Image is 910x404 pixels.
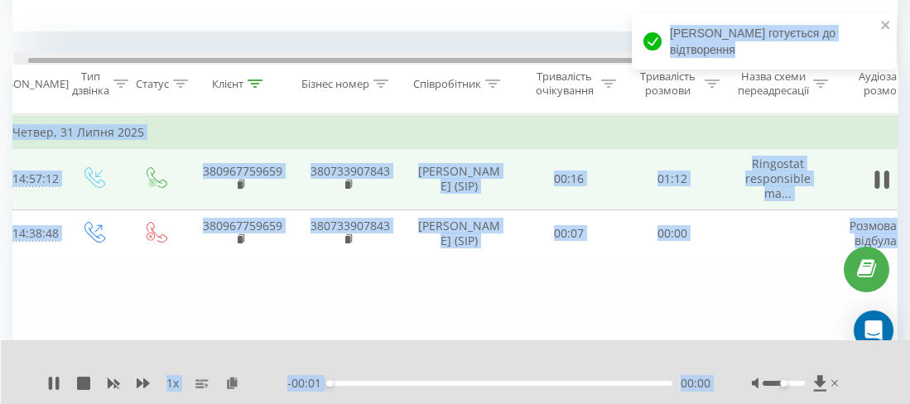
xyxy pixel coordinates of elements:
[402,149,518,210] td: [PERSON_NAME] (SIP)
[326,380,333,387] div: Accessibility label
[136,77,169,91] div: Статус
[621,209,725,257] td: 00:00
[745,156,811,201] span: Ringostat responsible ma...
[681,375,710,392] span: 00:00
[780,380,787,387] div: Accessibility label
[311,218,390,233] a: 380733907843
[738,70,809,98] div: Назва схеми переадресації
[532,70,597,98] div: Тривалість очікування
[632,13,897,70] div: [PERSON_NAME] готується до відтворення
[203,163,282,179] a: 380967759659
[854,310,893,350] div: Open Intercom Messenger
[518,149,621,210] td: 00:16
[166,375,179,392] span: 1 x
[287,375,330,392] span: - 00:01
[880,18,892,34] button: close
[635,70,701,98] div: Тривалість розмови
[518,209,621,257] td: 00:07
[203,218,282,233] a: 380967759659
[402,209,518,257] td: [PERSON_NAME] (SIP)
[12,218,46,250] div: 14:38:48
[301,77,369,91] div: Бізнес номер
[311,163,390,179] a: 380733907843
[621,149,725,210] td: 01:12
[413,77,481,91] div: Співробітник
[12,163,46,195] div: 14:57:12
[72,70,109,98] div: Тип дзвінка
[212,77,243,91] div: Клієнт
